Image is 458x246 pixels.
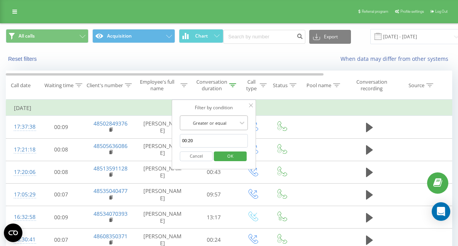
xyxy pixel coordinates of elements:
span: Chart [195,33,208,39]
div: 17:37:38 [14,119,29,134]
div: Client's number [87,82,123,89]
a: 48505636086 [94,142,128,150]
div: Pool name [306,82,331,89]
td: 09:57 [190,183,238,206]
div: Open Intercom Messenger [432,202,450,221]
td: 13:17 [190,206,238,229]
button: All calls [6,29,89,43]
button: Cancel [180,151,213,161]
div: Conversation recording [353,79,390,92]
div: 17:20:06 [14,165,29,180]
a: 48534070393 [94,210,128,217]
td: [PERSON_NAME] [136,206,190,229]
div: 16:32:58 [14,210,29,225]
div: Employee's full name [136,79,179,92]
button: OK [214,151,247,161]
div: 17:21:18 [14,142,29,157]
div: Waiting time [44,82,73,89]
td: 00:09 [37,206,85,229]
input: Search by number [223,30,305,44]
div: Filter by condition [180,104,248,112]
div: Call date [11,82,31,89]
button: Reset filters [6,55,41,62]
td: [PERSON_NAME] [136,138,190,161]
div: Status [273,82,288,89]
a: 48513591128 [94,165,128,172]
td: 00:07 [37,183,85,206]
td: 00:08 [37,138,85,161]
td: [PERSON_NAME] [136,161,190,183]
button: Export [309,30,351,44]
td: 00:08 [37,161,85,183]
span: Profile settings [400,9,424,14]
span: OK [220,150,241,162]
a: 48608350371 [94,232,128,240]
a: When data may differ from other systems [341,55,452,62]
td: 00:09 [37,116,85,138]
span: Log Out [435,9,448,14]
div: 17:05:29 [14,187,29,202]
div: Conversation duration [196,79,227,92]
td: 00:43 [190,161,238,183]
td: [PERSON_NAME] [136,183,190,206]
div: Call type [245,79,258,92]
td: [PERSON_NAME] [136,116,190,138]
span: Referral program [362,9,388,14]
a: 48535040477 [94,187,128,194]
button: Acquisition [92,29,175,43]
a: 48502849376 [94,120,128,127]
span: All calls [19,33,35,39]
button: Open CMP widget [4,224,22,242]
div: Source [409,82,424,89]
button: Chart [179,29,223,43]
input: 00:00 [180,134,248,148]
